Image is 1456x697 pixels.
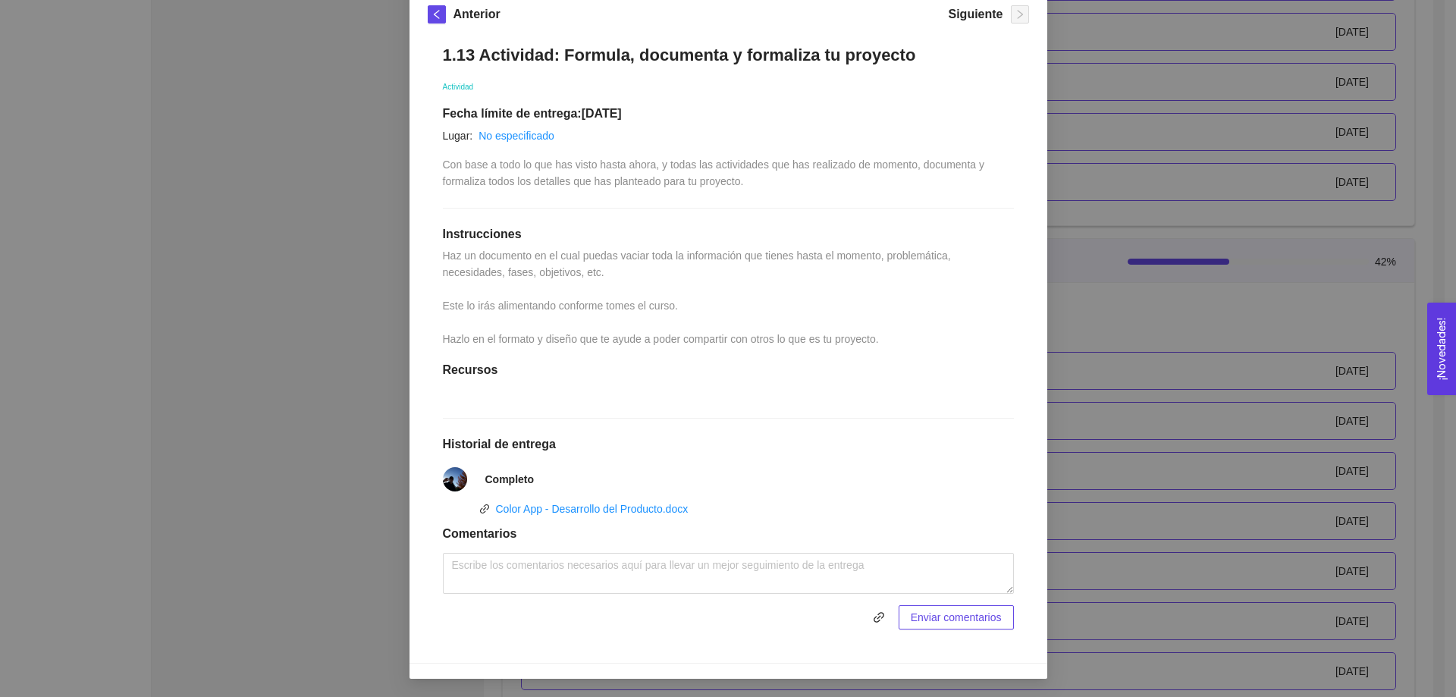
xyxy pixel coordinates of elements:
[453,5,500,24] h5: Anterior
[948,5,1003,24] h5: Siguiente
[911,609,1002,626] span: Enviar comentarios
[485,473,535,485] strong: Completo
[443,467,467,491] img: 1720117004475-me-01.gif
[496,503,689,515] a: Color App - Desarrollo del Producto.docx
[479,130,554,142] a: No especificado
[443,83,474,91] span: Actividad
[443,159,987,187] span: Con base a todo lo que has visto hasta ahora, y todas las actividades que has realizado de moment...
[443,45,1014,65] h1: 1.13 Actividad: Formula, documenta y formaliza tu proyecto
[443,106,1014,121] h1: Fecha límite de entrega: [DATE]
[1011,5,1029,24] button: right
[443,127,473,144] article: Lugar:
[1427,303,1456,395] button: Open Feedback Widget
[867,605,891,629] button: link
[443,250,954,345] span: Haz un documento en el cual puedas vaciar toda la información que tienes hasta el momento, proble...
[868,611,890,623] span: link
[443,227,1014,242] h1: Instrucciones
[443,437,1014,452] h1: Historial de entrega
[428,5,446,24] button: left
[428,9,445,20] span: left
[899,605,1014,629] button: Enviar comentarios
[443,363,1014,378] h1: Recursos
[867,611,891,623] span: link
[479,504,490,514] span: link
[443,526,1014,542] h1: Comentarios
